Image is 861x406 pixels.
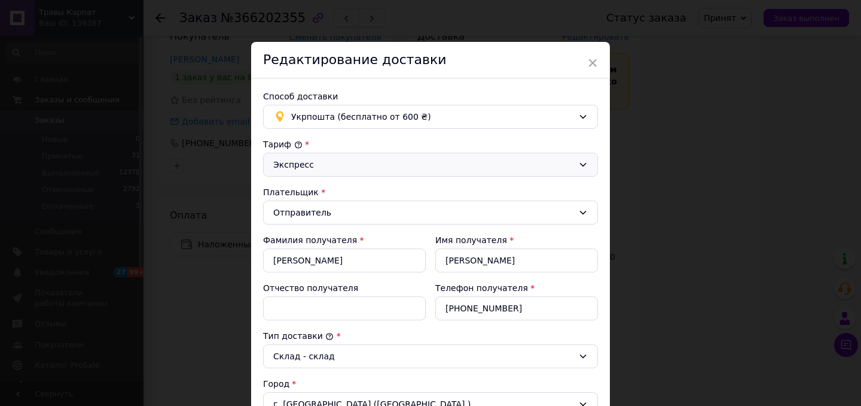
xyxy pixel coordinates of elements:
[263,138,598,150] div: Тариф
[263,90,598,102] div: Способ доставки
[435,235,507,245] label: Имя получателя
[263,186,598,198] div: Плательщик
[263,283,358,293] label: Отчество получателя
[263,330,598,342] div: Тип доставки
[273,206,573,219] div: Отправитель
[273,350,573,363] div: Склад - склад
[273,158,573,171] div: Экспресс
[435,283,528,293] label: Телефон получателя
[587,53,598,73] span: ×
[251,42,610,78] div: Редактирование доставки
[263,235,357,245] label: Фамилия получателя
[435,296,598,320] input: +380
[263,378,598,390] div: Город
[291,110,573,123] span: Укрпошта (бесплатно от 600 ₴)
